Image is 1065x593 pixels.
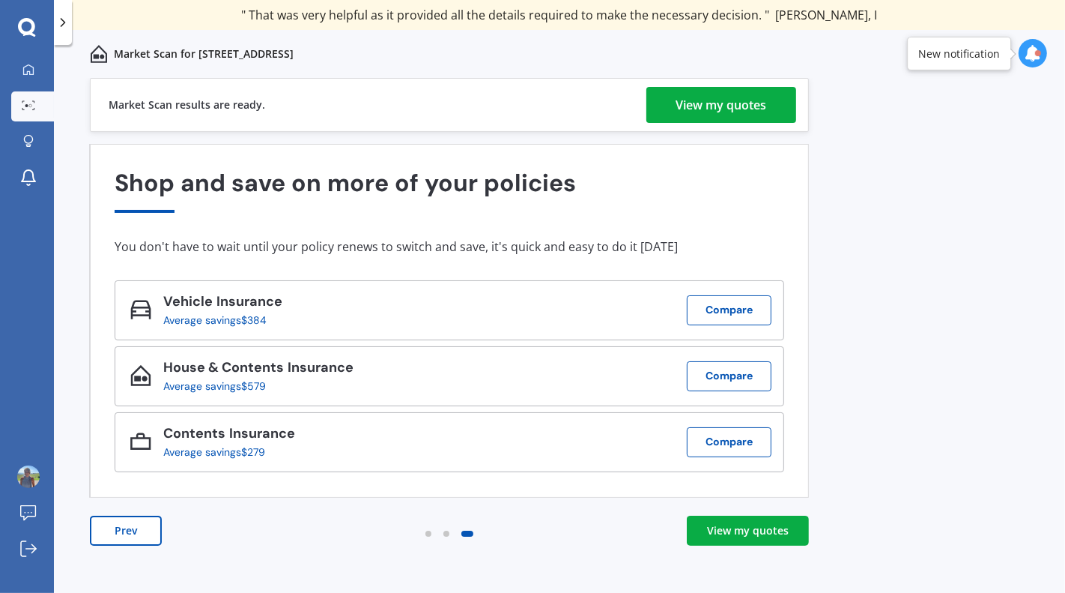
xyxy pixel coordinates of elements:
div: Contents [163,426,295,446]
div: House & Contents [163,360,354,380]
div: Vehicle [163,294,282,314]
button: Prev [90,516,162,546]
a: View my quotes [687,516,809,546]
div: View my quotes [707,523,789,538]
div: Market Scan results are ready. [109,79,265,131]
div: Average savings $279 [163,446,283,458]
img: House & Contents_icon [130,365,151,386]
p: Market Scan for [STREET_ADDRESS] [114,46,294,61]
img: Vehicle_icon [130,299,151,320]
img: home-and-contents.b802091223b8502ef2dd.svg [90,45,108,63]
div: You don't have to wait until your policy renews to switch and save, it's quick and easy to do it ... [115,239,784,254]
div: New notification [918,46,1000,61]
div: View my quotes [676,87,767,123]
span: Insurance [225,424,295,442]
div: Average savings $384 [163,314,270,326]
button: Compare [687,361,771,391]
img: ACg8ocJh-FPMAjpXUcwVEu9aAY6CVAZY3jigqe0BdPuneyThrKxgCk5k=s96-c [17,466,40,488]
img: Contents_icon [130,431,151,452]
span: Insurance [284,358,354,376]
button: Compare [687,295,771,325]
button: Compare [687,427,771,457]
div: Average savings $579 [163,380,342,392]
span: Insurance [213,292,282,310]
div: Shop and save on more of your policies [115,169,784,212]
a: View my quotes [646,87,796,123]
